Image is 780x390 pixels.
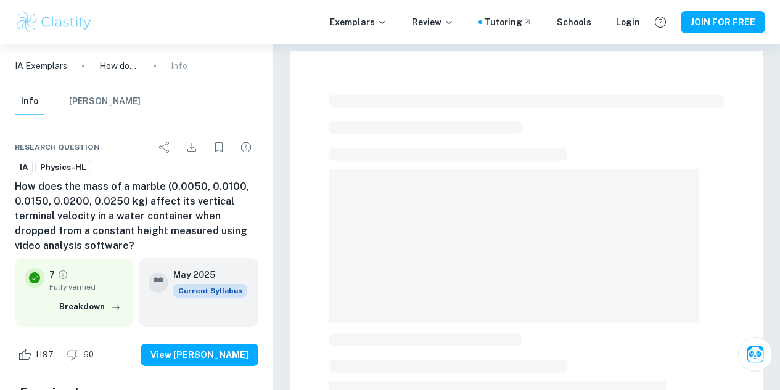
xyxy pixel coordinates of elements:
[485,15,532,29] a: Tutoring
[63,345,101,365] div: Dislike
[15,160,33,175] a: IA
[99,59,139,73] p: How does the mass of a marble (0.0050, 0.0100, 0.0150, 0.0200, 0.0250 kg) affect its vertical ter...
[650,12,671,33] button: Help and Feedback
[152,135,177,160] div: Share
[69,88,141,115] button: [PERSON_NAME]
[56,298,124,316] button: Breakdown
[330,15,387,29] p: Exemplars
[15,59,67,73] a: IA Exemplars
[49,282,124,293] span: Fully verified
[173,268,237,282] h6: May 2025
[76,349,101,361] span: 60
[35,160,91,175] a: Physics-HL
[171,59,187,73] p: Info
[15,345,60,365] div: Like
[207,135,231,160] div: Bookmark
[15,88,44,115] button: Info
[49,268,55,282] p: 7
[15,161,32,174] span: IA
[57,269,68,280] a: Grade fully verified
[681,11,765,33] button: JOIN FOR FREE
[234,135,258,160] div: Report issue
[36,161,91,174] span: Physics-HL
[738,337,773,372] button: Ask Clai
[179,135,204,160] div: Download
[28,349,60,361] span: 1197
[15,179,258,253] h6: How does the mass of a marble (0.0050, 0.0100, 0.0150, 0.0200, 0.0250 kg) affect its vertical ter...
[15,142,100,153] span: Research question
[141,344,258,366] button: View [PERSON_NAME]
[173,284,247,298] div: This exemplar is based on the current syllabus. Feel free to refer to it for inspiration/ideas wh...
[173,284,247,298] span: Current Syllabus
[557,15,591,29] a: Schools
[15,10,93,35] img: Clastify logo
[616,15,640,29] a: Login
[412,15,454,29] p: Review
